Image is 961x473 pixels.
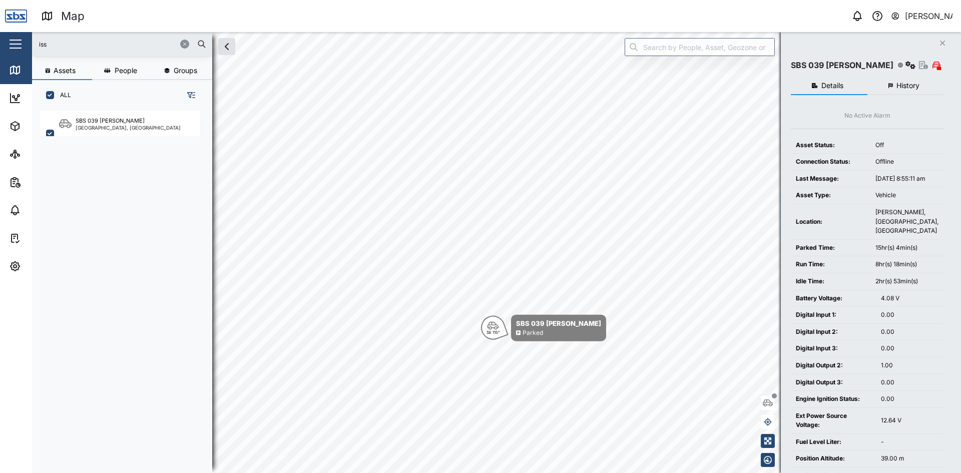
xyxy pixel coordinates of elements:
[881,327,938,337] div: 0.00
[516,318,601,328] div: SBS 039 [PERSON_NAME]
[875,208,938,236] div: [PERSON_NAME], [GEOGRAPHIC_DATA], [GEOGRAPHIC_DATA]
[5,5,27,27] img: Main Logo
[875,277,938,286] div: 2hr(s) 53min(s)
[796,361,871,370] div: Digital Output 2:
[26,121,57,132] div: Assets
[875,174,938,184] div: [DATE] 8:55:11 am
[875,191,938,200] div: Vehicle
[881,294,938,303] div: 4.08 V
[881,344,938,353] div: 0.00
[625,38,775,56] input: Search by People, Asset, Geozone or Place
[896,82,919,89] span: History
[481,315,606,341] div: Map marker
[796,260,865,269] div: Run Time:
[26,149,50,160] div: Sites
[881,310,938,320] div: 0.00
[791,59,893,72] div: SBS 039 [PERSON_NAME]
[875,243,938,253] div: 15hr(s) 4min(s)
[796,294,871,303] div: Battery Voltage:
[821,82,843,89] span: Details
[796,157,865,167] div: Connection Status:
[796,174,865,184] div: Last Message:
[61,8,85,25] div: Map
[881,394,938,404] div: 0.00
[76,117,145,125] div: SBS 039 [PERSON_NAME]
[875,260,938,269] div: 8hr(s) 18min(s)
[796,344,871,353] div: Digital Input 3:
[796,217,865,227] div: Location:
[54,67,76,74] span: Assets
[26,177,60,188] div: Reports
[40,107,212,465] div: grid
[875,141,938,150] div: Off
[26,205,57,216] div: Alarms
[905,10,953,23] div: [PERSON_NAME]
[174,67,197,74] span: Groups
[796,243,865,253] div: Parked Time:
[26,233,54,244] div: Tasks
[38,37,206,52] input: Search assets or drivers
[796,454,871,463] div: Position Altitude:
[76,125,181,130] div: [GEOGRAPHIC_DATA], [GEOGRAPHIC_DATA]
[881,437,938,447] div: -
[881,416,938,425] div: 12.64 V
[115,67,137,74] span: People
[26,65,49,76] div: Map
[796,277,865,286] div: Idle Time:
[796,394,871,404] div: Engine Ignition Status:
[487,330,500,334] div: SE 115°
[844,111,890,121] div: No Active Alarm
[796,327,871,337] div: Digital Input 2:
[796,411,871,430] div: Ext Power Source Voltage:
[523,328,543,338] div: Parked
[32,32,961,473] canvas: Map
[881,361,938,370] div: 1.00
[796,191,865,200] div: Asset Type:
[26,261,62,272] div: Settings
[796,378,871,387] div: Digital Output 3:
[54,91,71,99] label: ALL
[796,310,871,320] div: Digital Input 1:
[796,141,865,150] div: Asset Status:
[890,9,953,23] button: [PERSON_NAME]
[796,437,871,447] div: Fuel Level Liter:
[881,378,938,387] div: 0.00
[875,157,938,167] div: Offline
[881,454,938,463] div: 39.00 m
[26,93,71,104] div: Dashboard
